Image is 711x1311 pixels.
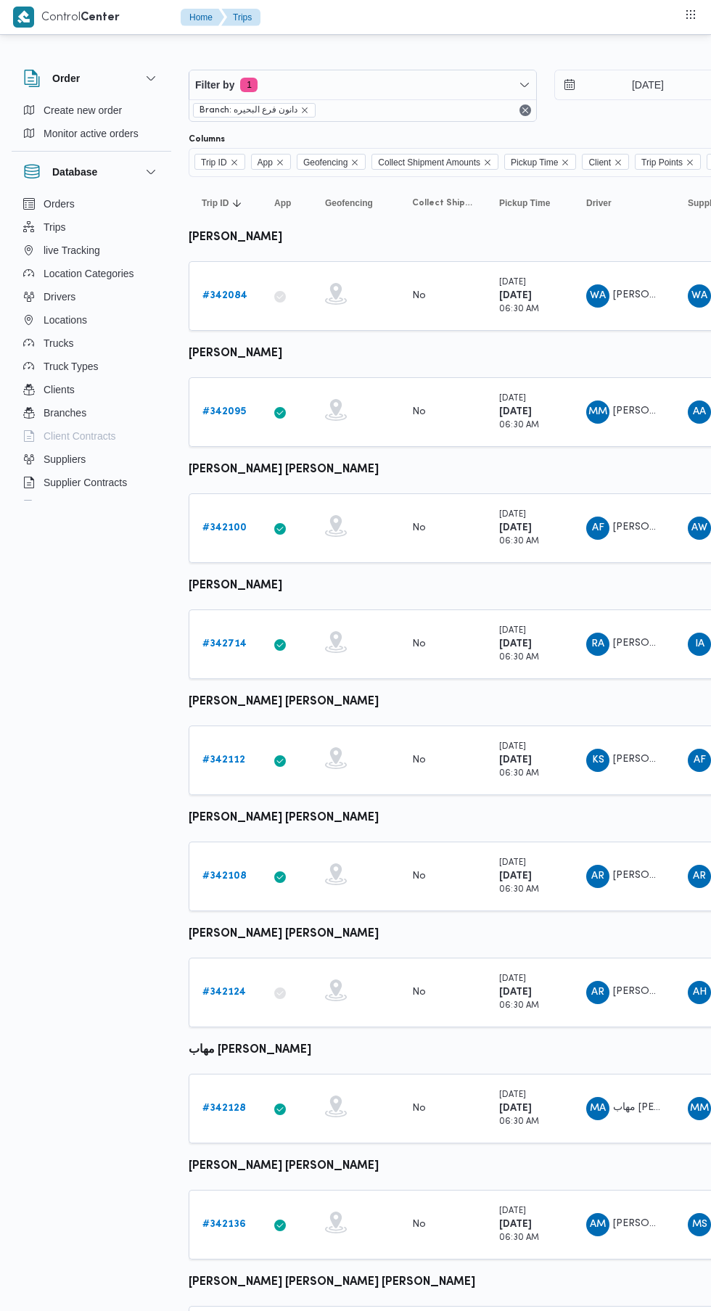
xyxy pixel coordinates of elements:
[13,7,34,28] img: X8yXhbKr1z7QwAAAABJRU5ErkJggg==
[202,197,229,209] span: Trip ID; Sorted in descending order
[412,870,426,883] div: No
[44,497,80,514] span: Devices
[44,265,134,282] span: Location Categories
[52,163,97,181] h3: Database
[17,494,165,517] button: Devices
[202,1216,246,1233] a: #342136
[412,638,426,651] div: No
[586,1213,609,1236] div: Ahmad Muhammad Saaid Abadalsmd Aljmsai
[195,76,234,94] span: Filter by
[194,154,245,170] span: Trip ID
[586,749,609,772] div: Khald Sadiq Abadalihafz Ahmad Aodh
[693,865,706,888] span: AR
[189,1161,379,1172] b: [PERSON_NAME] [PERSON_NAME]
[189,348,282,359] b: [PERSON_NAME]
[17,424,165,448] button: Client Contracts
[499,987,532,997] b: [DATE]
[412,522,426,535] div: No
[641,155,683,170] span: Trip Points
[44,125,139,142] span: Monitor active orders
[614,158,622,167] button: Remove Client from selection in this group
[189,929,379,940] b: [PERSON_NAME] [PERSON_NAME]
[202,291,247,300] b: # 342084
[268,192,305,215] button: App
[692,1213,707,1236] span: MS
[688,1097,711,1120] div: Msaad Muhammad Athman Ahmad
[202,1220,246,1229] b: # 342136
[251,154,291,170] span: App
[691,284,707,308] span: WA
[23,70,160,87] button: Order
[52,70,80,87] h3: Order
[499,1002,539,1010] small: 06:30 AM
[592,749,604,772] span: KS
[499,279,526,287] small: [DATE]
[189,232,282,243] b: [PERSON_NAME]
[590,284,606,308] span: WA
[412,289,426,303] div: No
[202,403,246,421] a: #342095
[300,106,309,115] button: remove selected entity
[44,451,86,468] span: Suppliers
[493,192,566,215] button: Pickup Time
[81,12,120,23] b: Center
[44,404,86,422] span: Branches
[189,1277,475,1288] b: [PERSON_NAME] [PERSON_NAME] [PERSON_NAME]
[613,638,696,648] span: [PERSON_NAME]
[17,99,165,122] button: Create new order
[12,99,171,151] div: Order
[189,133,225,145] label: Columns
[688,400,711,424] div: Ali Abadallah Abadalsmd Aljsamai
[690,1097,709,1120] span: MM
[499,859,526,867] small: [DATE]
[591,981,604,1004] span: AR
[688,981,711,1004] div: Ahmad Husam Aldin Saaid Ahmad
[44,102,122,119] span: Create new order
[499,1104,532,1113] b: [DATE]
[221,9,260,26] button: Trips
[586,284,609,308] div: Wlaid Ahmad Mahmood Alamsairi
[181,9,224,26] button: Home
[230,158,239,167] button: Remove Trip ID from selection in this group
[17,401,165,424] button: Branches
[44,381,75,398] span: Clients
[12,192,171,506] div: Database
[371,154,498,170] span: Collect Shipment Amounts
[688,517,711,540] div: Amaro Whaid Aataiah Jab Allah
[517,102,534,119] button: Remove
[499,770,539,778] small: 06:30 AM
[23,163,160,181] button: Database
[17,285,165,308] button: Drivers
[17,308,165,332] button: Locations
[17,215,165,239] button: Trips
[412,197,473,209] span: Collect Shipment Amounts
[580,192,667,215] button: Driver
[588,155,611,170] span: Client
[297,154,366,170] span: Geofencing
[412,754,426,767] div: No
[686,158,694,167] button: Remove Trip Points from selection in this group
[17,471,165,494] button: Supplier Contracts
[499,627,526,635] small: [DATE]
[17,122,165,145] button: Monitor active orders
[613,406,696,416] span: [PERSON_NAME]
[202,287,247,305] a: #342084
[592,517,604,540] span: AF
[17,262,165,285] button: Location Categories
[202,1100,246,1117] a: #342128
[590,1213,606,1236] span: AM
[499,538,539,546] small: 06:30 AM
[189,464,379,475] b: [PERSON_NAME] [PERSON_NAME]
[688,749,711,772] div: Ahmad Faroq Ahmad Jab Allah
[499,654,539,662] small: 06:30 AM
[17,332,165,355] button: Trucks
[590,1097,606,1120] span: MA
[202,1104,246,1113] b: # 342128
[499,291,532,300] b: [DATE]
[189,1045,311,1056] b: مهاب [PERSON_NAME]
[635,154,701,170] span: Trip Points
[17,378,165,401] button: Clients
[588,400,607,424] span: MM
[202,868,247,885] a: #342108
[586,517,609,540] div: Ahmad Fozai Ahmad Alazalai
